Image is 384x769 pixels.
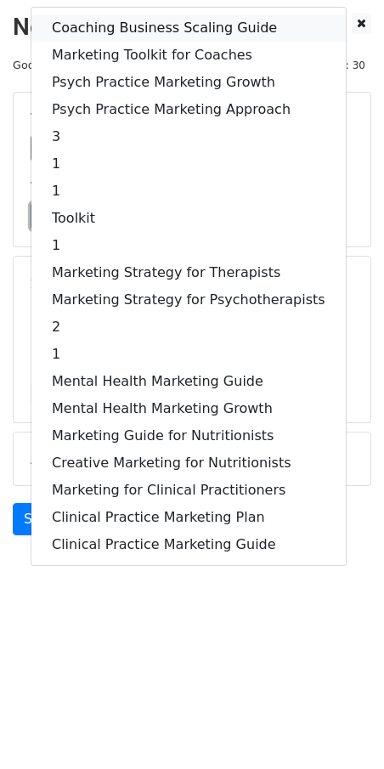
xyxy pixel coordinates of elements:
a: 1 [31,341,346,368]
a: 1 [31,232,346,259]
iframe: Chat Widget [299,687,384,769]
a: Toolkit [31,205,346,232]
a: 1 [31,178,346,205]
a: Mental Health Marketing Guide [31,368,346,395]
a: Clinical Practice Marketing Plan [31,504,346,531]
h2: New Campaign [13,13,371,42]
small: Google Sheet: [13,59,256,71]
a: Psych Practice Marketing Growth [31,69,346,96]
a: Send [13,503,69,535]
a: Marketing Toolkit for Coaches [31,42,346,69]
a: Marketing for Clinical Practitioners [31,477,346,504]
a: Coaching Business Scaling Guide [31,14,346,42]
a: Mental Health Marketing Growth [31,395,346,422]
a: Psych Practice Marketing Approach [31,96,346,123]
a: Marketing Strategy for Psychotherapists [31,286,346,314]
a: 1 [31,150,346,178]
a: Creative Marketing for Nutritionists [31,450,346,477]
a: Marketing Strategy for Therapists [31,259,346,286]
a: Clinical Practice Marketing Guide [31,531,346,558]
a: Marketing Guide for Nutritionists [31,422,346,450]
a: 2 [31,314,346,341]
a: 3 [31,123,346,150]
